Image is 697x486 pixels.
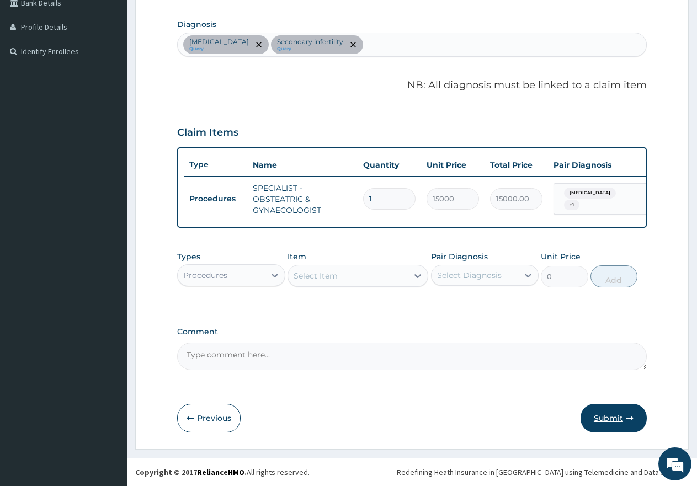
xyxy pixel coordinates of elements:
label: Unit Price [541,251,581,262]
span: remove selection option [254,40,264,50]
footer: All rights reserved. [127,458,697,486]
div: Select Item [294,270,338,281]
button: Add [590,265,637,287]
button: Submit [581,404,647,432]
strong: Copyright © 2017 . [135,467,247,477]
textarea: Type your message and hit 'Enter' [6,301,210,340]
div: Redefining Heath Insurance in [GEOGRAPHIC_DATA] using Telemedicine and Data Science! [397,467,689,478]
div: Select Diagnosis [437,270,502,281]
span: remove selection option [348,40,358,50]
span: [MEDICAL_DATA] [564,188,616,199]
label: Diagnosis [177,19,216,30]
a: RelianceHMO [197,467,244,477]
div: Minimize live chat window [181,6,207,32]
img: d_794563401_company_1708531726252_794563401 [20,55,45,83]
label: Item [288,251,306,262]
div: Chat with us now [57,62,185,76]
label: Comment [177,327,647,337]
h3: Claim Items [177,127,238,139]
label: Pair Diagnosis [431,251,488,262]
th: Type [184,154,247,175]
p: Secondary infertility [277,38,343,46]
span: We're online! [64,139,152,250]
p: NB: All diagnosis must be linked to a claim item [177,78,647,93]
td: SPECIALIST - OBSTEATRIC & GYNAECOLOGIST [247,177,358,221]
th: Unit Price [421,154,485,176]
div: Procedures [183,270,227,281]
th: Pair Diagnosis [548,154,669,176]
th: Quantity [358,154,421,176]
p: [MEDICAL_DATA] [189,38,249,46]
small: Query [277,46,343,52]
td: Procedures [184,189,247,209]
th: Name [247,154,358,176]
button: Previous [177,404,241,432]
small: Query [189,46,249,52]
span: + 1 [564,200,579,211]
label: Types [177,252,200,261]
th: Total Price [485,154,548,176]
